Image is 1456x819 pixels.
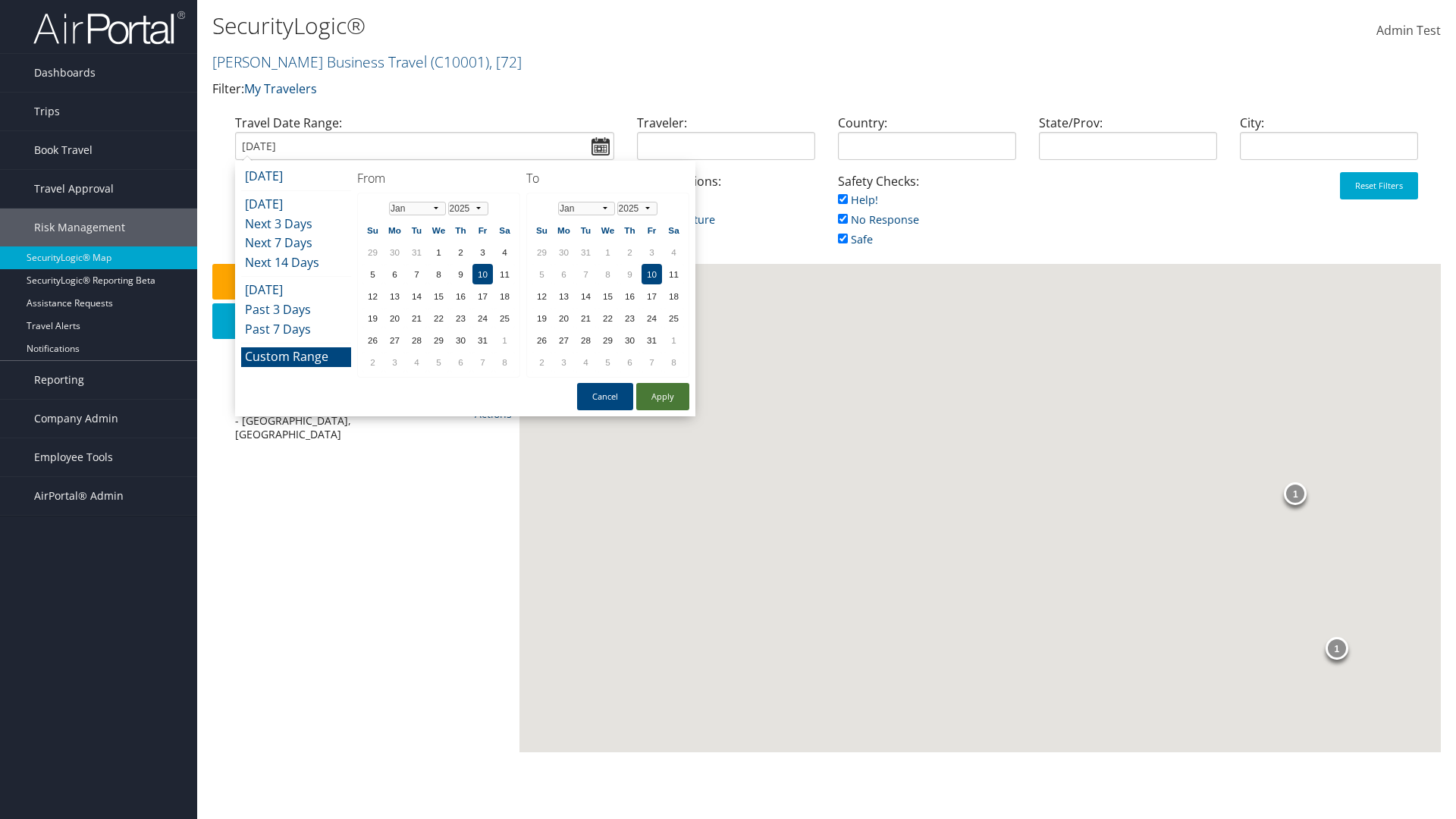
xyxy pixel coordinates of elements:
[532,220,552,240] th: Su
[34,477,124,515] span: AirPortal® Admin
[450,308,471,328] td: 23
[428,286,449,306] td: 15
[598,308,618,328] td: 22
[494,242,515,262] td: 4
[428,330,449,350] td: 29
[642,330,662,350] td: 31
[532,264,552,284] td: 5
[664,264,684,284] td: 11
[241,320,351,340] li: Past 7 Days
[357,170,520,187] h4: From
[406,308,427,328] td: 21
[1325,637,1348,660] div: 1
[241,167,351,187] li: [DATE]
[598,352,618,372] td: 5
[532,308,552,328] td: 19
[576,264,596,284] td: 7
[472,330,493,350] td: 31
[532,330,552,350] td: 26
[34,131,93,169] span: Book Travel
[494,352,515,372] td: 8
[494,264,515,284] td: 11
[212,10,1031,42] h1: SecurityLogic®
[406,220,427,240] th: Tu
[472,264,493,284] td: 10
[384,330,405,350] td: 27
[494,330,515,350] td: 1
[664,286,684,306] td: 18
[576,330,596,350] td: 28
[664,242,684,262] td: 4
[33,10,185,45] img: airportal-logo.png
[362,264,383,284] td: 5
[34,438,113,476] span: Employee Tools
[620,286,640,306] td: 16
[526,170,689,187] h4: To
[620,220,640,240] th: Th
[384,308,405,328] td: 20
[212,52,522,72] a: [PERSON_NAME] Business Travel
[212,345,519,374] div: 1 Travelers
[212,303,512,339] button: Download Report
[827,114,1028,172] div: Country:
[554,220,574,240] th: Mo
[384,286,405,306] td: 13
[554,242,574,262] td: 30
[598,242,618,262] td: 1
[34,209,125,246] span: Risk Management
[384,352,405,372] td: 3
[626,172,827,244] div: Trip Locations:
[431,52,489,72] span: ( C10001 )
[494,220,515,240] th: Sa
[241,300,351,320] li: Past 3 Days
[576,308,596,328] td: 21
[554,308,574,328] td: 20
[554,330,574,350] td: 27
[489,52,522,72] span: , [ 72 ]
[494,286,515,306] td: 18
[642,264,662,284] td: 10
[472,308,493,328] td: 24
[362,330,383,350] td: 26
[532,286,552,306] td: 12
[384,220,405,240] th: Mo
[34,93,60,130] span: Trips
[472,242,493,262] td: 3
[472,286,493,306] td: 17
[598,286,618,306] td: 15
[241,234,351,253] li: Next 7 Days
[212,264,512,300] button: Safety Check
[428,242,449,262] td: 1
[620,242,640,262] td: 2
[598,330,618,350] td: 29
[362,242,383,262] td: 29
[362,308,383,328] td: 19
[554,286,574,306] td: 13
[224,172,425,231] div: Air/Hotel/Rail:
[576,220,596,240] th: Tu
[450,242,471,262] td: 2
[1376,22,1441,39] span: Admin Test
[34,361,84,399] span: Reporting
[384,264,405,284] td: 6
[838,193,878,207] a: Help!
[428,308,449,328] td: 22
[554,352,574,372] td: 3
[362,286,383,306] td: 12
[838,232,873,246] a: Safe
[598,220,618,240] th: We
[34,400,118,438] span: Company Admin
[472,220,493,240] th: Fr
[406,242,427,262] td: 31
[664,308,684,328] td: 25
[620,264,640,284] td: 9
[428,220,449,240] th: We
[472,352,493,372] td: 7
[406,264,427,284] td: 7
[235,400,460,441] div: [GEOGRAPHIC_DATA], [GEOGRAPHIC_DATA] - [GEOGRAPHIC_DATA], [GEOGRAPHIC_DATA]
[664,352,684,372] td: 8
[642,220,662,240] th: Fr
[212,80,1031,99] p: Filter:
[406,286,427,306] td: 14
[362,220,383,240] th: Su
